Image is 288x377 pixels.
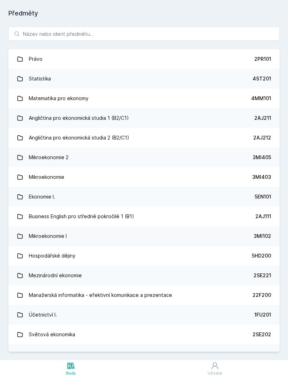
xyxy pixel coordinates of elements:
a: Statistika 4ST201 [8,69,280,89]
a: Ekonomie II. 5EN411 [8,344,280,364]
div: Mikroekonomie I [29,229,67,243]
div: 3MI403 [252,174,271,181]
a: Mikroekonomie 3MI403 [8,167,280,187]
div: 2AJ212 [253,134,271,141]
div: Angličtina pro ekonomická studia 2 (B2/C1) [29,131,129,145]
div: Ekonomie I. [29,190,55,204]
a: Mikroekonomie 2 3MI405 [8,148,280,167]
div: 2PR101 [254,56,271,63]
div: 1FU201 [254,311,271,318]
div: 4MM101 [251,95,271,102]
div: Angličtina pro ekonomická studia 1 (B2/C1) [29,111,129,125]
div: Manažerská informatika - efektivní komunikace a prezentace [29,288,172,302]
a: Ekonomie I. 5EN101 [8,187,280,207]
div: Study [66,371,76,376]
a: Světová ekonomika 2SE202 [8,325,280,344]
div: 5HD200 [252,252,271,259]
h1: Předměty [8,8,280,18]
div: Mezinárodní ekonomie [29,268,82,282]
div: 2AJ211 [254,115,271,122]
a: Mezinárodní ekonomie 2SE221 [8,266,280,285]
a: Právo 2PR101 [8,49,280,69]
div: Světová ekonomika [29,327,75,342]
input: Název nebo ident předmětu… [8,27,280,41]
a: Angličtina pro ekonomická studia 2 (B2/C1) 2AJ212 [8,128,280,148]
div: Uživatel [208,371,222,376]
div: 5EN411 [254,351,271,358]
div: Ekonomie II. [29,347,56,361]
div: Hospodářské dějiny [29,249,76,263]
div: 22F200 [253,292,271,299]
div: 5EN101 [255,193,271,200]
div: Mikroekonomie [29,170,64,184]
div: Mikroekonomie 2 [29,150,68,164]
a: Hospodářské dějiny 5HD200 [8,246,280,266]
div: 2SE202 [253,331,271,338]
div: Právo [29,52,42,66]
div: 3MI102 [254,233,271,240]
div: 2SE221 [254,272,271,279]
a: Angličtina pro ekonomická studia 1 (B2/C1) 2AJ211 [8,108,280,128]
a: Účetnictví I. 1FU201 [8,305,280,325]
a: Mikroekonomie I 3MI102 [8,226,280,246]
div: Statistika [29,72,51,86]
div: Účetnictví I. [29,308,57,322]
a: Manažerská informatika - efektivní komunikace a prezentace 22F200 [8,285,280,305]
div: Business English pro středně pokročilé 1 (B1) [29,209,134,223]
div: 4ST201 [253,75,271,82]
div: 3MI405 [253,154,271,161]
a: Business English pro středně pokročilé 1 (B1) 2AJ111 [8,207,280,226]
a: Matematika pro ekonomy 4MM101 [8,89,280,108]
div: Matematika pro ekonomy [29,91,89,105]
div: 2AJ111 [255,213,271,220]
